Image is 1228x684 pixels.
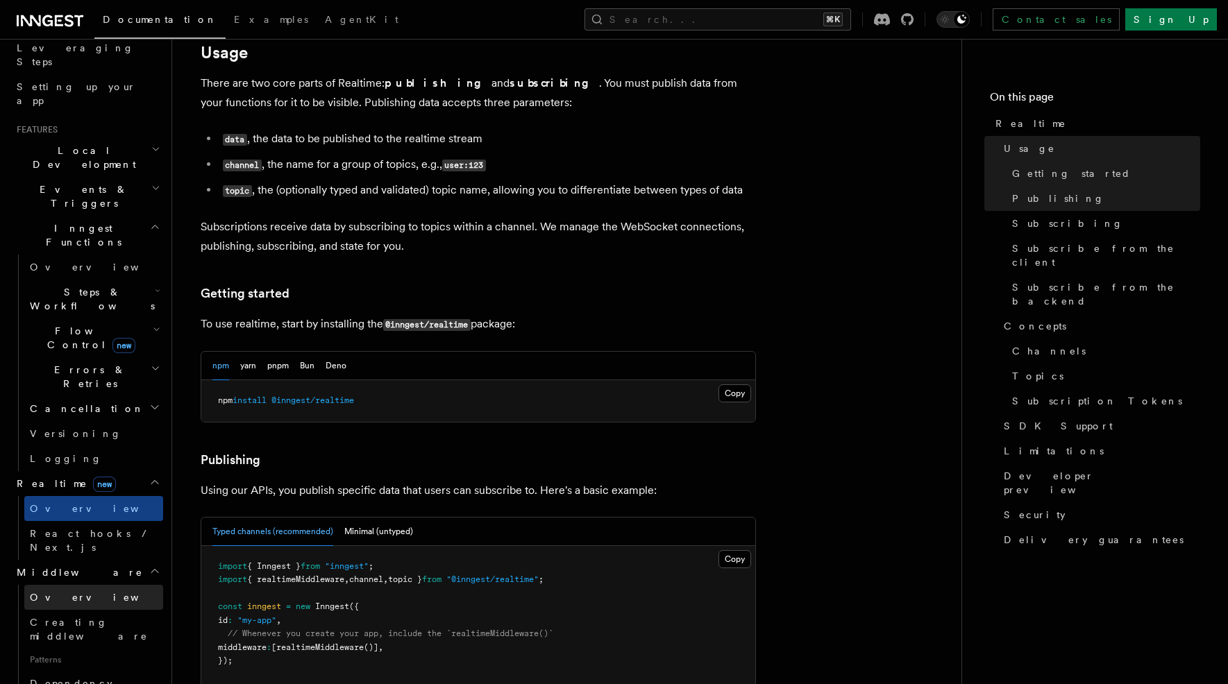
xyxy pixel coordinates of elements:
[228,629,553,638] span: // Whenever you create your app, include the `realtimeMiddleware()`
[30,453,102,464] span: Logging
[1004,508,1066,522] span: Security
[24,280,163,318] button: Steps & Workflows
[998,527,1200,552] a: Delivery guarantees
[218,395,233,405] span: npm
[326,352,346,380] button: Deno
[1007,161,1200,186] a: Getting started
[1012,344,1086,358] span: Channels
[218,601,242,611] span: const
[990,89,1200,111] h4: On this page
[218,642,267,652] span: middleware
[1007,339,1200,364] a: Channels
[30,262,173,273] span: Overview
[201,43,248,62] a: Usage
[1012,369,1063,383] span: Topics
[94,4,226,39] a: Documentation
[201,314,756,334] p: To use realtime, start by installing the package:
[30,617,148,642] span: Creating middleware
[11,138,163,177] button: Local Development
[24,610,163,649] a: Creating middleware
[11,182,151,210] span: Events & Triggers
[201,450,260,470] a: Publishing
[24,402,144,416] span: Cancellation
[344,574,349,584] span: ,
[247,561,301,571] span: { Inngest }
[218,656,233,665] span: });
[11,560,163,585] button: Middleware
[315,601,349,611] span: Inngest
[11,221,150,249] span: Inngest Functions
[1004,533,1184,547] span: Delivery guarantees
[201,481,756,500] p: Using our APIs, you publish specific data that users can subscribe to. Here's a basic example:
[201,284,289,303] a: Getting started
[223,185,252,197] code: topic
[11,496,163,560] div: Realtimenew
[24,521,163,560] a: React hooks / Next.js
[1012,241,1200,269] span: Subscribe from the client
[823,12,843,26] kbd: ⌘K
[237,615,276,625] span: "my-app"
[1004,444,1104,458] span: Limitations
[1007,186,1200,211] a: Publishing
[11,477,116,490] span: Realtime
[267,352,289,380] button: pnpm
[11,35,163,74] a: Leveraging Steps
[385,76,491,89] strong: publishing
[112,338,135,353] span: new
[998,136,1200,161] a: Usage
[234,14,308,25] span: Examples
[718,550,751,568] button: Copy
[24,285,155,313] span: Steps & Workflows
[718,384,751,402] button: Copy
[201,74,756,112] p: There are two core parts of Realtime: and . You must publish data from your functions for it to b...
[219,129,756,149] li: , the data to be published to the realtime stream
[1012,394,1182,408] span: Subscription Tokens
[24,363,151,391] span: Errors & Retries
[422,574,441,584] span: from
[388,574,422,584] span: topic }
[936,11,970,28] button: Toggle dark mode
[995,117,1066,130] span: Realtime
[1004,419,1113,433] span: SDK Support
[446,574,539,584] span: "@inngest/realtime"
[11,216,163,255] button: Inngest Functions
[296,601,310,611] span: new
[93,477,116,492] span: new
[1012,216,1123,230] span: Subscribing
[219,180,756,200] li: , the (optionally typed and validated) topic name, allowing you to differentiate between types of...
[383,574,388,584] span: ,
[998,463,1200,502] a: Developer preview
[300,352,314,380] button: Bun
[383,319,471,331] code: @inngest/realtime
[11,74,163,113] a: Setting up your app
[271,395,354,405] span: @inngest/realtime
[218,615,228,625] span: id
[584,8,851,31] button: Search...⌘K
[998,413,1200,438] a: SDK Support
[1007,211,1200,236] a: Subscribing
[11,471,163,496] button: Realtimenew
[271,642,276,652] span: [
[286,601,291,611] span: =
[276,615,281,625] span: ,
[24,446,163,471] a: Logging
[17,42,134,67] span: Leveraging Steps
[325,561,369,571] span: "inngest"
[325,14,398,25] span: AgentKit
[990,111,1200,136] a: Realtime
[218,574,247,584] span: import
[998,314,1200,339] a: Concepts
[998,502,1200,527] a: Security
[30,428,121,439] span: Versioning
[1012,191,1104,205] span: Publishing
[364,642,378,652] span: ()]
[103,14,217,25] span: Documentation
[344,518,413,546] button: Minimal (untyped)
[993,8,1120,31] a: Contact sales
[247,601,281,611] span: inngest
[223,134,247,146] code: data
[11,144,151,171] span: Local Development
[1007,275,1200,314] a: Subscribe from the backend
[1012,280,1200,308] span: Subscribe from the backend
[378,642,383,652] span: ,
